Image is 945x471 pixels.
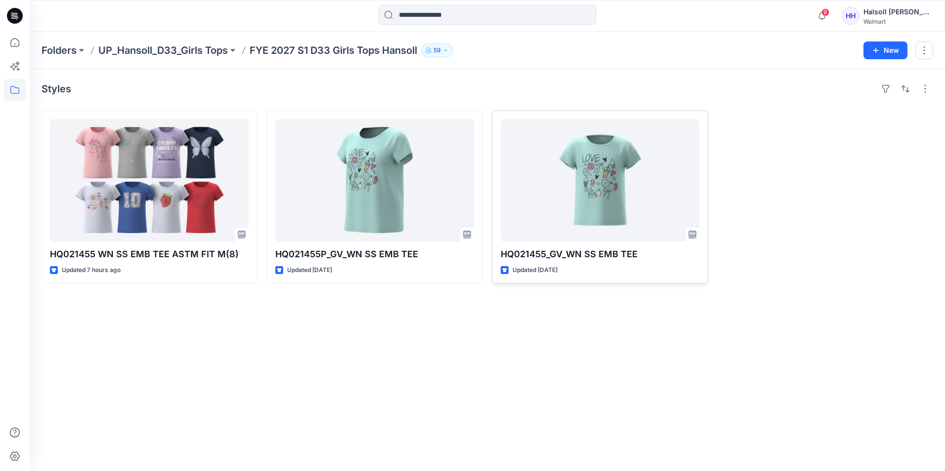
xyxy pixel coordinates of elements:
a: HQ021455P_GV_WN SS EMB TEE [275,119,474,241]
div: Halsoll [PERSON_NAME] Girls Design Team [863,6,933,18]
span: 9 [821,8,829,16]
p: HQ021455P_GV_WN SS EMB TEE [275,247,474,261]
p: Updated [DATE] [513,265,558,275]
p: 59 [433,45,441,56]
a: UP_Hansoll_D33_Girls Tops [98,43,228,57]
button: 59 [421,43,453,57]
p: HQ021455_GV_WN SS EMB TEE [501,247,699,261]
p: Updated [DATE] [287,265,332,275]
a: Folders [42,43,77,57]
h4: Styles [42,83,71,95]
a: HQ021455 WN SS EMB TEE ASTM FIT M(8) [50,119,249,241]
p: Updated 7 hours ago [62,265,121,275]
p: HQ021455 WN SS EMB TEE ASTM FIT M(8) [50,247,249,261]
div: HH [842,7,859,25]
a: HQ021455_GV_WN SS EMB TEE [501,119,699,241]
div: Walmart [863,18,933,25]
p: FYE 2027 S1 D33 Girls Tops Hansoll [250,43,417,57]
button: New [863,41,907,59]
